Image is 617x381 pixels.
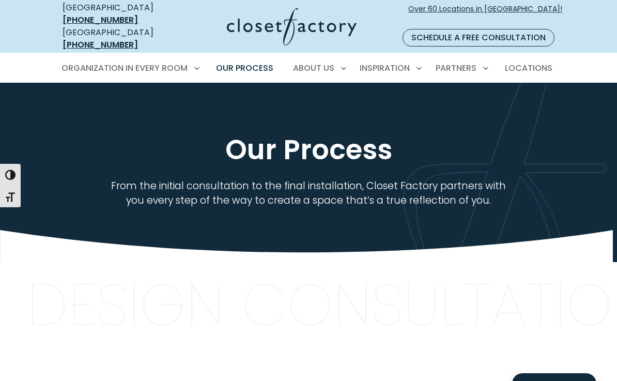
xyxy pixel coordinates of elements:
[408,4,562,25] span: Over 60 Locations in [GEOGRAPHIC_DATA]!
[63,26,175,51] div: [GEOGRAPHIC_DATA]
[293,62,334,74] span: About Us
[54,54,563,83] nav: Primary Menu
[63,14,138,26] a: [PHONE_NUMBER]
[227,8,357,45] img: Closet Factory Logo
[436,62,476,74] span: Partners
[360,62,410,74] span: Inspiration
[70,133,547,166] h1: Our Process
[111,179,506,208] p: From the initial consultation to the final installation, Closet Factory partners with you every s...
[61,62,188,74] span: Organization in Every Room
[63,2,175,26] div: [GEOGRAPHIC_DATA]
[403,29,554,47] a: Schedule a Free Consultation
[216,62,273,74] span: Our Process
[63,39,138,51] a: [PHONE_NUMBER]
[505,62,552,74] span: Locations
